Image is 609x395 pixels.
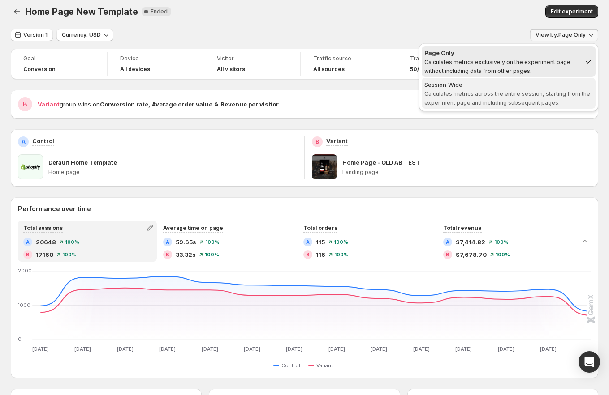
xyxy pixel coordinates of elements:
[342,169,591,176] p: Landing page
[446,252,449,257] h2: B
[18,268,32,274] text: 2000
[273,360,304,371] button: Control
[316,238,325,246] span: 115
[18,154,43,179] img: Default Home Template
[530,29,598,41] button: View by:Page Only
[456,250,487,259] span: $7,678.70
[308,360,337,371] button: Variant
[38,101,280,108] span: group wins on .
[424,80,593,89] div: Session Wide
[11,5,23,18] button: Back
[244,346,260,352] text: [DATE]
[152,101,212,108] strong: Average order value
[424,59,570,74] span: Calculates metrics exclusively on the experiment page without including data from other pages.
[176,250,196,259] span: 33.32s
[23,31,48,38] span: Version 1
[205,239,220,245] span: 100 %
[205,252,219,257] span: 100 %
[25,6,138,17] span: Home Page New Template
[148,101,150,108] strong: ,
[18,302,30,308] text: 1000
[23,225,63,231] span: Total sessions
[316,362,333,369] span: Variant
[32,346,49,352] text: [DATE]
[306,239,310,245] h2: A
[312,154,337,179] img: Home Page - OLD AB TEST
[316,250,325,259] span: 116
[342,158,420,167] p: Home Page - OLD AB TEST
[424,90,590,106] span: Calculates metrics across the entire session, starting from the experiment page and including sub...
[446,239,449,245] h2: A
[120,55,191,62] span: Device
[313,54,384,74] a: Traffic sourceAll sources
[166,252,169,257] h2: B
[217,66,245,73] h4: All visitors
[551,8,593,15] span: Edit experiment
[328,346,345,352] text: [DATE]
[120,66,150,73] h4: All devices
[62,252,77,257] span: 100 %
[26,239,30,245] h2: A
[166,239,169,245] h2: A
[26,252,30,257] h2: B
[315,138,319,145] h2: B
[159,346,176,352] text: [DATE]
[371,346,387,352] text: [DATE]
[498,346,514,352] text: [DATE]
[545,5,598,18] button: Edit experiment
[424,48,581,57] div: Page Only
[306,252,310,257] h2: B
[120,54,191,74] a: DeviceAll devices
[65,239,79,245] span: 100 %
[32,136,54,145] p: Control
[326,136,348,145] p: Variant
[38,101,60,108] span: Variant
[303,225,337,231] span: Total orders
[286,346,302,352] text: [DATE]
[313,66,345,73] h4: All sources
[22,138,26,145] h2: A
[176,238,196,246] span: 59.65s
[151,8,168,15] span: Ended
[100,101,148,108] strong: Conversion rate
[443,225,482,231] span: Total revenue
[217,54,288,74] a: VisitorAll visitors
[23,66,56,73] span: Conversion
[48,158,117,167] p: Default Home Template
[202,346,218,352] text: [DATE]
[36,238,56,246] span: 20648
[163,225,223,231] span: Average time on page
[455,346,472,352] text: [DATE]
[23,54,95,74] a: GoalConversion
[456,238,485,246] span: $7,414.82
[579,351,600,373] div: Open Intercom Messenger
[18,336,22,342] text: 0
[23,55,95,62] span: Goal
[579,235,591,247] button: Collapse chart
[214,101,219,108] strong: &
[410,55,481,62] span: Traffic split
[48,169,297,176] p: Home page
[334,239,348,245] span: 100 %
[36,250,53,259] span: 17160
[494,239,509,245] span: 100 %
[540,346,557,352] text: [DATE]
[217,55,288,62] span: Visitor
[313,55,384,62] span: Traffic source
[117,346,134,352] text: [DATE]
[220,101,279,108] strong: Revenue per visitor
[410,66,427,73] span: 50/50
[410,54,481,74] a: Traffic split50/50
[281,362,300,369] span: Control
[536,31,586,38] span: View by: Page Only
[18,204,591,213] h2: Performance over time
[74,346,91,352] text: [DATE]
[334,252,349,257] span: 100 %
[496,252,510,257] span: 100 %
[56,29,113,41] button: Currency: USD
[62,31,101,38] span: Currency: USD
[413,346,430,352] text: [DATE]
[11,29,53,41] button: Version 1
[23,100,27,109] h2: B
